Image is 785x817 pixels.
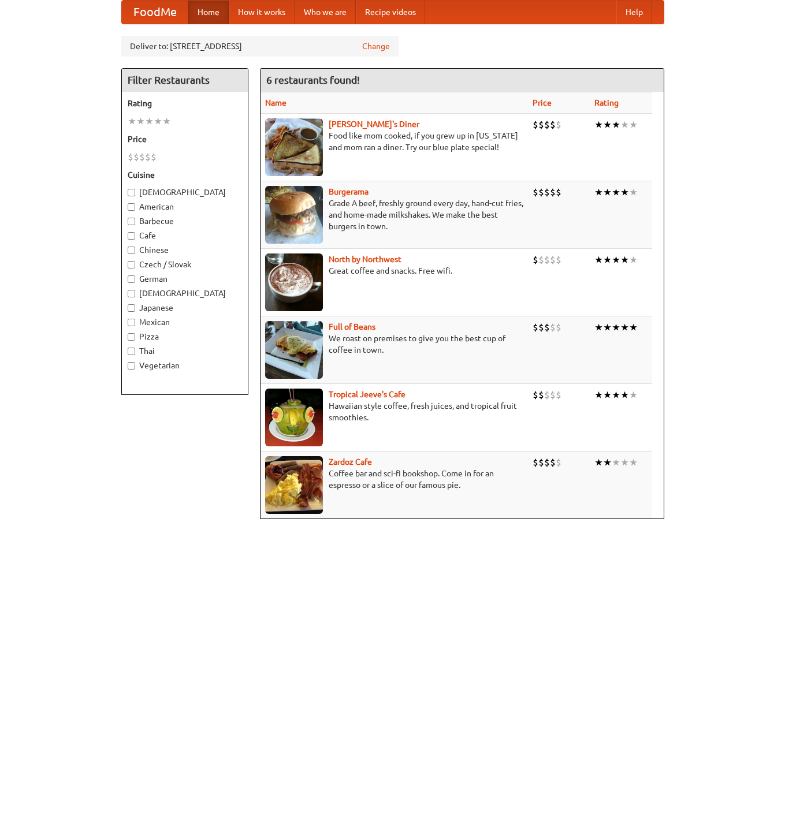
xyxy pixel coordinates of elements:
[154,115,162,128] li: ★
[145,151,151,163] li: $
[265,400,523,423] p: Hawaiian style coffee, fresh juices, and tropical fruit smoothies.
[533,186,538,199] li: $
[128,302,242,314] label: Japanese
[329,187,369,196] a: Burgerama
[128,362,135,370] input: Vegetarian
[556,253,561,266] li: $
[265,389,323,446] img: jeeves.jpg
[329,322,375,331] a: Full of Beans
[265,468,523,491] p: Coffee bar and sci-fi bookshop. Come in for an espresso or a slice of our famous pie.
[265,253,323,311] img: north.jpg
[544,321,550,334] li: $
[533,389,538,401] li: $
[594,98,619,107] a: Rating
[128,290,135,297] input: [DEMOGRAPHIC_DATA]
[265,197,523,232] p: Grade A beef, freshly ground every day, hand-cut fries, and home-made milkshakes. We make the bes...
[544,253,550,266] li: $
[603,118,612,131] li: ★
[544,118,550,131] li: $
[136,115,145,128] li: ★
[556,321,561,334] li: $
[128,345,242,357] label: Thai
[550,389,556,401] li: $
[265,456,323,514] img: zardoz.jpg
[538,389,544,401] li: $
[329,255,401,264] a: North by Northwest
[356,1,425,24] a: Recipe videos
[121,36,399,57] div: Deliver to: [STREET_ADDRESS]
[329,390,405,399] a: Tropical Jeeve's Cafe
[265,186,323,244] img: burgerama.jpg
[128,244,242,256] label: Chinese
[629,456,638,469] li: ★
[629,389,638,401] li: ★
[550,321,556,334] li: $
[128,273,242,285] label: German
[629,118,638,131] li: ★
[556,186,561,199] li: $
[265,130,523,153] p: Food like mom cooked, if you grew up in [US_STATE] and mom ran a diner. Try our blue plate special!
[612,253,620,266] li: ★
[612,118,620,131] li: ★
[133,151,139,163] li: $
[603,456,612,469] li: ★
[265,321,323,379] img: beans.jpg
[128,169,242,181] h5: Cuisine
[556,456,561,469] li: $
[128,189,135,196] input: [DEMOGRAPHIC_DATA]
[265,333,523,356] p: We roast on premises to give you the best cup of coffee in town.
[128,348,135,355] input: Thai
[556,389,561,401] li: $
[629,253,638,266] li: ★
[603,389,612,401] li: ★
[128,319,135,326] input: Mexican
[538,186,544,199] li: $
[128,232,135,240] input: Cafe
[612,321,620,334] li: ★
[128,333,135,341] input: Pizza
[265,98,287,107] a: Name
[128,98,242,109] h5: Rating
[265,118,323,176] img: sallys.jpg
[538,456,544,469] li: $
[151,151,157,163] li: $
[128,288,242,299] label: [DEMOGRAPHIC_DATA]
[329,457,372,467] a: Zardoz Cafe
[145,115,154,128] li: ★
[128,316,242,328] label: Mexican
[533,321,538,334] li: $
[612,456,620,469] li: ★
[620,118,629,131] li: ★
[620,186,629,199] li: ★
[594,186,603,199] li: ★
[128,230,242,241] label: Cafe
[594,456,603,469] li: ★
[629,321,638,334] li: ★
[594,253,603,266] li: ★
[533,456,538,469] li: $
[362,40,390,52] a: Change
[603,321,612,334] li: ★
[550,118,556,131] li: $
[128,259,242,270] label: Czech / Slovak
[544,389,550,401] li: $
[612,389,620,401] li: ★
[603,186,612,199] li: ★
[620,253,629,266] li: ★
[128,247,135,254] input: Chinese
[128,201,242,212] label: American
[538,253,544,266] li: $
[128,360,242,371] label: Vegetarian
[594,118,603,131] li: ★
[594,389,603,401] li: ★
[544,456,550,469] li: $
[139,151,145,163] li: $
[538,321,544,334] li: $
[128,331,242,342] label: Pizza
[128,261,135,268] input: Czech / Slovak
[128,304,135,312] input: Japanese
